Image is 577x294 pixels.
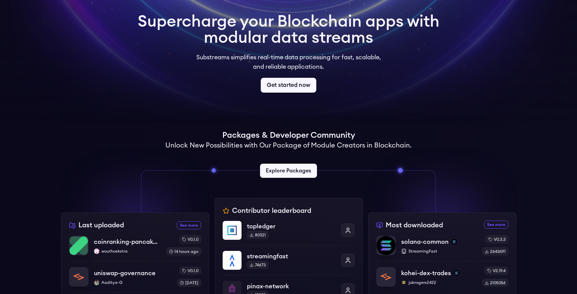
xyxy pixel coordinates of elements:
p: kohei-dex-trades [401,268,451,278]
p: solana-common [401,237,449,247]
a: coinranking-pancakeswap-v3-forkscoinranking-pancakeswap-v3-forkswouthoekstrawouthoekstrav0.1.014 ... [69,235,201,261]
img: kohei-dex-trades [377,267,395,286]
div: 80321 [247,231,268,239]
a: kohei-dex-tradeskohei-dex-tradessolanajobrogers2422jobrogers2422v2.19.42105056 [376,261,508,287]
img: solana [451,239,457,244]
a: streamingfaststreamingfast74673 [223,245,355,275]
div: 74673 [247,261,268,269]
div: v0.1.0 [180,267,201,275]
a: topledgertopledger80321 [223,221,355,245]
p: Substreams simplifies real-time data processing for fast, scalable, and reliable applications. [192,53,386,71]
p: uniswap-governance [94,268,156,278]
a: Explore Packages [260,164,317,178]
img: jobrogers2422 [401,280,407,285]
img: streamingfast [223,251,242,270]
p: topledger [247,222,336,231]
div: v2.19.4 [485,267,508,275]
img: wouthoekstra [94,249,99,254]
div: v0.3.3 [486,235,508,243]
div: 14 hours ago [166,248,201,256]
img: topledger [223,221,242,240]
p: StreamingFast [401,249,477,254]
img: uniswap-governance [69,267,88,286]
h1: Supercharge your Blockchain apps with modular data streams [138,13,440,46]
p: wouthoekstra [94,249,161,254]
p: Aaditya-G [94,280,172,285]
img: solana-common [377,236,395,255]
a: solana-commonsolana-commonsolanaStreamingFastv0.3.32643691 [376,235,508,261]
p: coinranking-pancakeswap-v3-forks [94,237,161,247]
p: pinax-network [247,282,336,291]
h2: Unlock New Possibilities with Our Package of Module Creators in Blockchain. [165,141,412,150]
img: coinranking-pancakeswap-v3-forks [69,236,88,255]
p: streamingfast [247,252,336,261]
a: See more most downloaded packages [484,221,508,229]
p: jobrogers2422 [401,280,477,285]
a: Get started now [261,78,316,93]
img: solana [454,270,459,276]
div: [DATE] [177,279,201,287]
a: uniswap-governanceuniswap-governanceAaditya-GAaditya-Gv0.1.0[DATE] [69,261,201,292]
h1: Packages & Developer Community [222,130,355,141]
div: 2105056 [482,279,508,287]
div: v0.1.0 [180,235,201,243]
div: 2643691 [482,248,508,256]
a: See more recently uploaded packages [177,221,201,229]
img: Aaditya-G [94,280,99,285]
